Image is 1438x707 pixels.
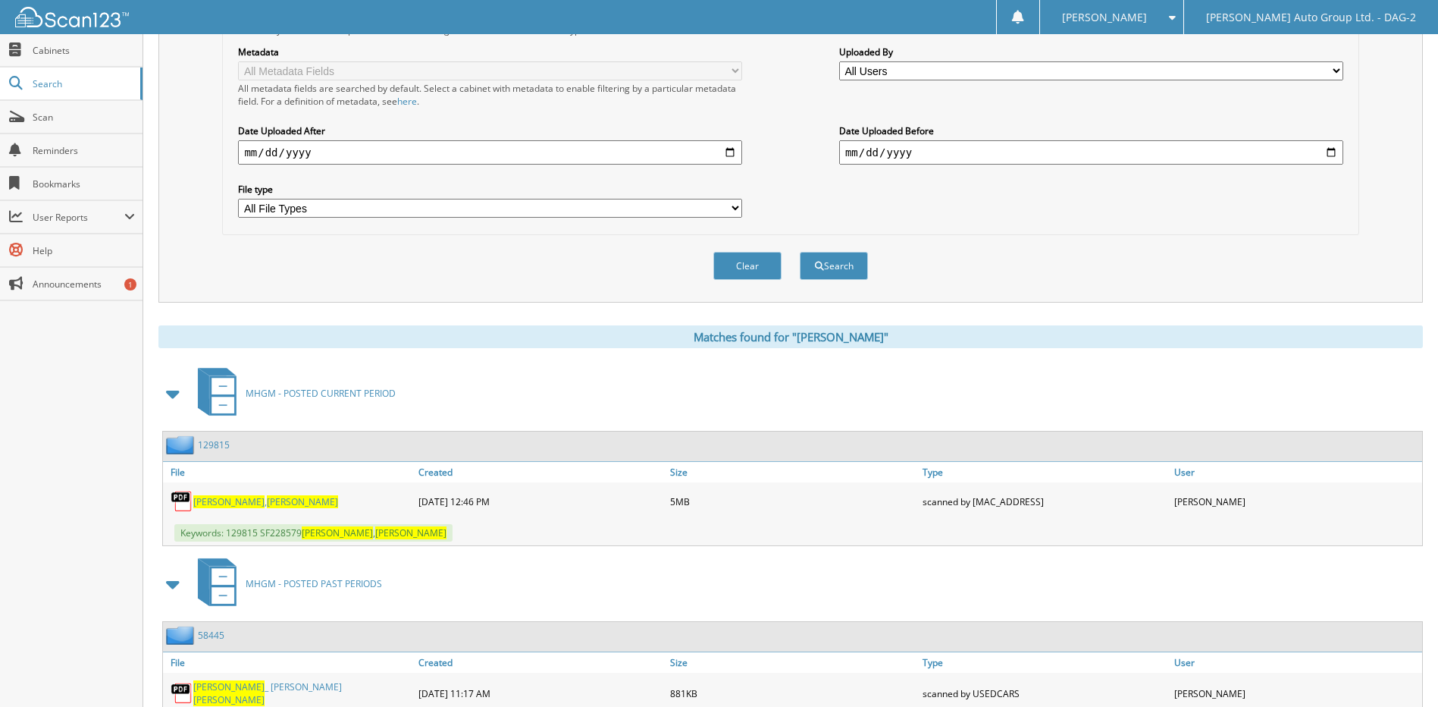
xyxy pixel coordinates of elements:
a: MHGM - POSTED CURRENT PERIOD [189,363,396,423]
img: PDF.png [171,490,193,513]
a: User [1170,652,1422,673]
span: Cabinets [33,44,135,57]
label: Uploaded By [839,46,1343,58]
span: [PERSON_NAME] Auto Group Ltd. - DAG-2 [1206,13,1416,22]
a: User [1170,462,1422,482]
span: [PERSON_NAME] [193,693,265,706]
input: end [839,140,1343,165]
span: Help [33,244,135,257]
div: [PERSON_NAME] [1170,486,1422,517]
span: [PERSON_NAME] [193,680,265,693]
a: 129815 [198,438,230,451]
button: Search [800,252,868,280]
a: here [397,95,417,108]
span: Search [33,77,133,90]
a: 58445 [198,629,224,642]
div: 5MB [666,486,918,517]
img: folder2.png [166,626,198,645]
span: Scan [33,111,135,124]
label: Metadata [238,46,742,58]
label: Date Uploaded After [238,124,742,137]
a: MHGM - POSTED PAST PERIODS [189,554,382,614]
a: File [163,652,415,673]
div: Matches found for "[PERSON_NAME]" [158,325,1423,348]
div: scanned by [MAC_ADDRESS] [919,486,1170,517]
a: File [163,462,415,482]
span: [PERSON_NAME] [375,526,446,539]
span: User Reports [33,211,124,224]
a: [PERSON_NAME],[PERSON_NAME] [193,495,338,508]
div: [DATE] 12:46 PM [415,486,666,517]
img: folder2.png [166,435,198,454]
span: [PERSON_NAME] [193,495,265,508]
a: Size [666,652,918,673]
span: [PERSON_NAME] [267,495,338,508]
span: MHGM - POSTED CURRENT PERIOD [246,387,396,400]
span: MHGM - POSTED PAST PERIODS [246,577,382,590]
span: [PERSON_NAME] [302,526,373,539]
img: scan123-logo-white.svg [15,7,129,27]
a: Type [919,462,1170,482]
a: [PERSON_NAME]_ [PERSON_NAME][PERSON_NAME] [193,680,411,706]
span: [PERSON_NAME] [1062,13,1147,22]
span: Reminders [33,144,135,157]
a: Size [666,462,918,482]
span: Bookmarks [33,178,135,190]
img: PDF.png [171,682,193,705]
a: Created [415,462,666,482]
div: All metadata fields are searched by default. Select a cabinet with metadata to enable filtering b... [238,82,742,108]
a: Type [919,652,1170,673]
div: 1 [124,278,136,291]
label: File type [238,183,742,196]
a: Created [415,652,666,673]
button: Clear [713,252,782,280]
label: Date Uploaded Before [839,124,1343,137]
input: start [238,140,742,165]
span: Announcements [33,278,135,291]
span: Keywords: 129815 SF228579 , [174,524,453,542]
